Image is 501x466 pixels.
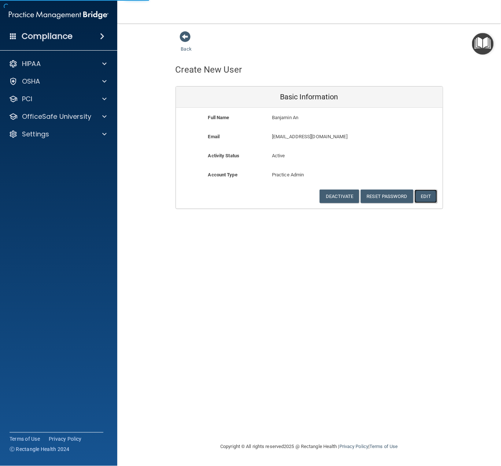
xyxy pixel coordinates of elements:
div: Copyright © All rights reserved 2025 @ Rectangle Health | | [176,435,443,458]
p: HIPAA [22,59,41,68]
p: OfficeSafe University [22,112,91,121]
p: Banjamin An [272,113,389,122]
button: Edit [415,190,437,203]
a: OfficeSafe University [9,112,107,121]
p: [EMAIL_ADDRESS][DOMAIN_NAME] [272,132,389,141]
a: Privacy Policy [49,435,82,443]
a: HIPAA [9,59,107,68]
a: OSHA [9,77,107,86]
button: Deactivate [320,190,359,203]
h4: Create New User [176,65,242,74]
iframe: Drift Widget Chat Controller [374,414,492,443]
a: PCI [9,95,107,103]
b: Account Type [208,172,237,177]
a: Back [181,37,192,52]
h4: Compliance [22,31,73,41]
b: Activity Status [208,153,240,158]
p: OSHA [22,77,40,86]
p: Active [272,151,346,160]
a: Terms of Use [369,444,398,449]
a: Privacy Policy [339,444,368,449]
p: Settings [22,130,49,139]
b: Full Name [208,115,229,120]
b: Email [208,134,220,139]
a: Settings [9,130,107,139]
button: Open Resource Center [472,33,494,55]
div: Basic Information [176,87,443,108]
img: PMB logo [9,8,108,22]
button: Reset Password [361,190,413,203]
span: Ⓒ Rectangle Health 2024 [10,445,70,453]
a: Terms of Use [10,435,40,443]
p: Practice Admin [272,170,346,179]
p: PCI [22,95,32,103]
